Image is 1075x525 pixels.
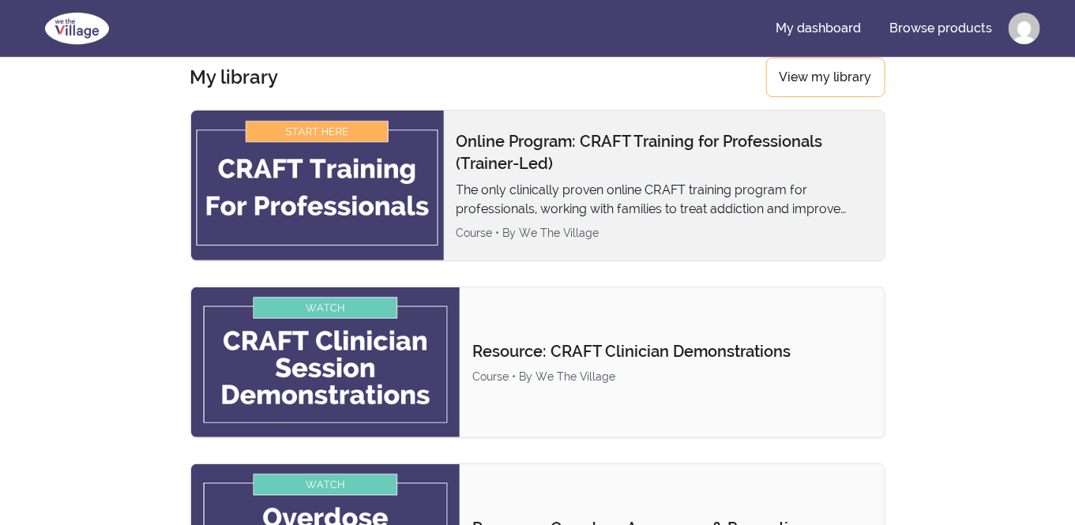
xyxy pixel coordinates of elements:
a: Product image for Online Program: CRAFT Training for Professionals (Trainer-Led)Online Program: C... [190,110,885,261]
a: Browse products [878,9,1005,47]
img: We The Village logo [36,9,118,47]
a: View my library [766,58,885,97]
img: Profile image for Elena Moss [1009,13,1040,44]
p: The only clinically proven online CRAFT training program for professionals, working with families... [457,181,872,219]
a: My dashboard [764,9,874,47]
a: Product image for Resource: CRAFT Clinician DemonstrationsResource: CRAFT Clinician Demonstration... [190,287,885,438]
p: Online Program: CRAFT Training for Professionals (Trainer-Led) [457,130,872,174]
p: Resource: CRAFT Clinician Demonstrations [472,340,871,362]
h3: My library [190,65,279,90]
div: Course • By We The Village [472,369,871,384]
nav: Main [764,9,1040,47]
img: Product image for Resource: CRAFT Clinician Demonstrations [191,287,460,437]
div: Course • By We The Village [457,225,872,241]
img: Product image for Online Program: CRAFT Training for Professionals (Trainer-Led) [191,111,444,261]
